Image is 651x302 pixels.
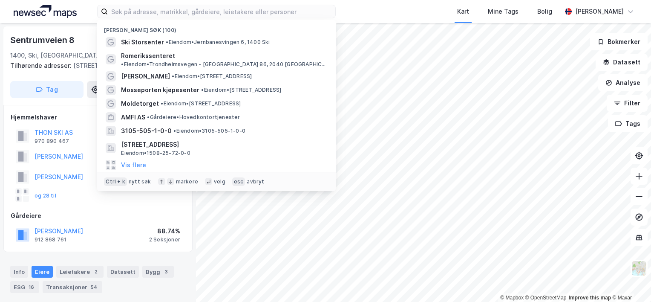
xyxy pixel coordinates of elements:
[166,39,168,45] span: •
[142,266,174,278] div: Bygg
[121,99,159,109] span: Moldetorget
[92,267,100,276] div: 2
[10,281,39,293] div: ESG
[608,261,651,302] div: Kontrollprogram for chat
[107,266,139,278] div: Datasett
[173,128,176,134] span: •
[575,6,624,17] div: [PERSON_NAME]
[10,61,179,71] div: [STREET_ADDRESS]
[631,260,647,276] img: Z
[11,112,185,122] div: Hjemmelshaver
[10,266,28,278] div: Info
[569,295,611,301] a: Improve this map
[10,81,84,98] button: Tag
[104,177,127,186] div: Ctrl + k
[121,61,124,67] span: •
[247,178,264,185] div: avbryt
[176,178,198,185] div: markere
[121,37,164,47] span: Ski Storsenter
[11,211,185,221] div: Gårdeiere
[108,5,335,18] input: Søk på adresse, matrikkel, gårdeiere, leietakere eller personer
[161,100,241,107] span: Eiendom • [STREET_ADDRESS]
[173,128,245,134] span: Eiendom • 3105-505-1-0-0
[121,139,325,150] span: [STREET_ADDRESS]
[10,50,103,61] div: 1400, Ski, [GEOGRAPHIC_DATA]
[149,236,180,243] div: 2 Seksjoner
[149,226,180,236] div: 88.74%
[608,261,651,302] iframe: Chat Widget
[590,33,648,50] button: Bokmerker
[537,6,552,17] div: Bolig
[35,138,69,145] div: 970 890 467
[121,160,146,170] button: Vis flere
[89,283,99,291] div: 54
[147,114,150,120] span: •
[43,281,102,293] div: Transaksjoner
[121,51,175,61] span: Romerikssenteret
[166,39,270,46] span: Eiendom • Jernbanesvingen 6, 1400 Ski
[129,178,151,185] div: nytt søk
[608,115,648,132] button: Tags
[121,85,199,95] span: Mosseporten kjøpesenter
[35,236,66,243] div: 912 868 761
[147,114,240,121] span: Gårdeiere • Hovedkontortjenester
[121,71,170,81] span: [PERSON_NAME]
[121,150,190,157] span: Eiendom • 1508-25-72-0-0
[172,73,174,79] span: •
[232,177,245,186] div: esc
[121,112,145,122] span: AMFI AS
[598,74,648,91] button: Analyse
[27,283,36,291] div: 16
[14,5,77,18] img: logo.a4113a55bc3d86da70a041830d287a7e.svg
[500,295,524,301] a: Mapbox
[172,73,252,80] span: Eiendom • [STREET_ADDRESS]
[525,295,567,301] a: OpenStreetMap
[457,6,469,17] div: Kart
[214,178,225,185] div: velg
[121,126,172,136] span: 3105-505-1-0-0
[201,87,281,93] span: Eiendom • [STREET_ADDRESS]
[56,266,104,278] div: Leietakere
[161,100,163,107] span: •
[201,87,204,93] span: •
[162,267,170,276] div: 3
[121,61,327,68] span: Eiendom • Trondheimsvegen - [GEOGRAPHIC_DATA] 86, 2040 [GEOGRAPHIC_DATA]
[10,33,76,47] div: Sentrumveien 8
[596,54,648,71] button: Datasett
[97,20,336,35] div: [PERSON_NAME] søk (100)
[10,62,73,69] span: Tilhørende adresser:
[607,95,648,112] button: Filter
[32,266,53,278] div: Eiere
[488,6,518,17] div: Mine Tags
